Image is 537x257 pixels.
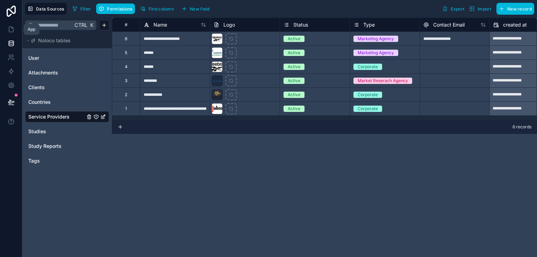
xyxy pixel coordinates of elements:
[28,113,70,120] span: Service Providers
[28,55,39,62] span: User
[107,6,132,12] span: Permissions
[288,36,300,42] div: Active
[358,64,378,70] div: Corporate
[496,3,534,15] button: New record
[80,6,91,12] span: Filter
[494,3,534,15] a: New record
[28,113,85,120] a: Service Providers
[25,97,109,108] div: Countries
[125,106,127,112] div: 1
[28,143,85,150] a: Study Reports
[125,36,127,42] div: 6
[288,92,300,98] div: Active
[25,67,109,78] div: Attachments
[358,36,394,42] div: Marketing Agency
[451,6,464,12] span: Export
[507,6,532,12] span: New record
[363,21,375,28] span: Type
[25,52,109,64] div: User
[358,50,394,56] div: Marketing Agency
[28,84,85,91] a: Clients
[25,126,109,137] div: Studies
[293,21,308,28] span: Status
[125,64,128,70] div: 4
[28,55,85,62] a: User
[288,50,300,56] div: Active
[358,106,378,112] div: Corporate
[36,6,64,12] span: Data Sources
[433,21,465,28] span: Contact Email
[467,3,494,15] button: Import
[288,78,300,84] div: Active
[96,3,137,14] a: Permissions
[28,157,40,164] span: Tags
[223,21,235,28] span: Logo
[25,155,109,166] div: Tags
[28,84,45,91] span: Clients
[28,128,46,135] span: Studies
[25,82,109,93] div: Clients
[288,106,300,112] div: Active
[28,143,62,150] span: Study Reports
[478,6,491,12] span: Import
[74,21,88,29] span: Ctrl
[117,22,135,27] div: #
[28,69,85,76] a: Attachments
[96,3,135,14] button: Permissions
[28,157,85,164] a: Tags
[358,78,408,84] div: Market Reserach Agency
[125,50,127,56] div: 5
[125,92,127,98] div: 2
[25,3,67,15] button: Data Sources
[358,92,378,98] div: Corporate
[288,64,300,70] div: Active
[28,128,85,135] a: Studies
[190,6,210,12] span: New field
[125,78,127,84] div: 3
[25,111,109,122] div: Service Providers
[28,99,51,106] span: Countries
[70,3,94,14] button: Filter
[89,23,94,28] span: K
[138,3,176,14] button: Find column
[440,3,467,15] button: Export
[153,21,167,28] span: Name
[38,37,71,44] span: Noloco tables
[28,27,35,32] div: App
[25,36,105,45] button: Noloco tables
[149,6,174,12] span: Find column
[179,3,212,14] button: New field
[25,141,109,152] div: Study Reports
[513,124,531,130] span: 6 records
[28,99,85,106] a: Countries
[28,69,58,76] span: Attachments
[503,21,527,28] span: created at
